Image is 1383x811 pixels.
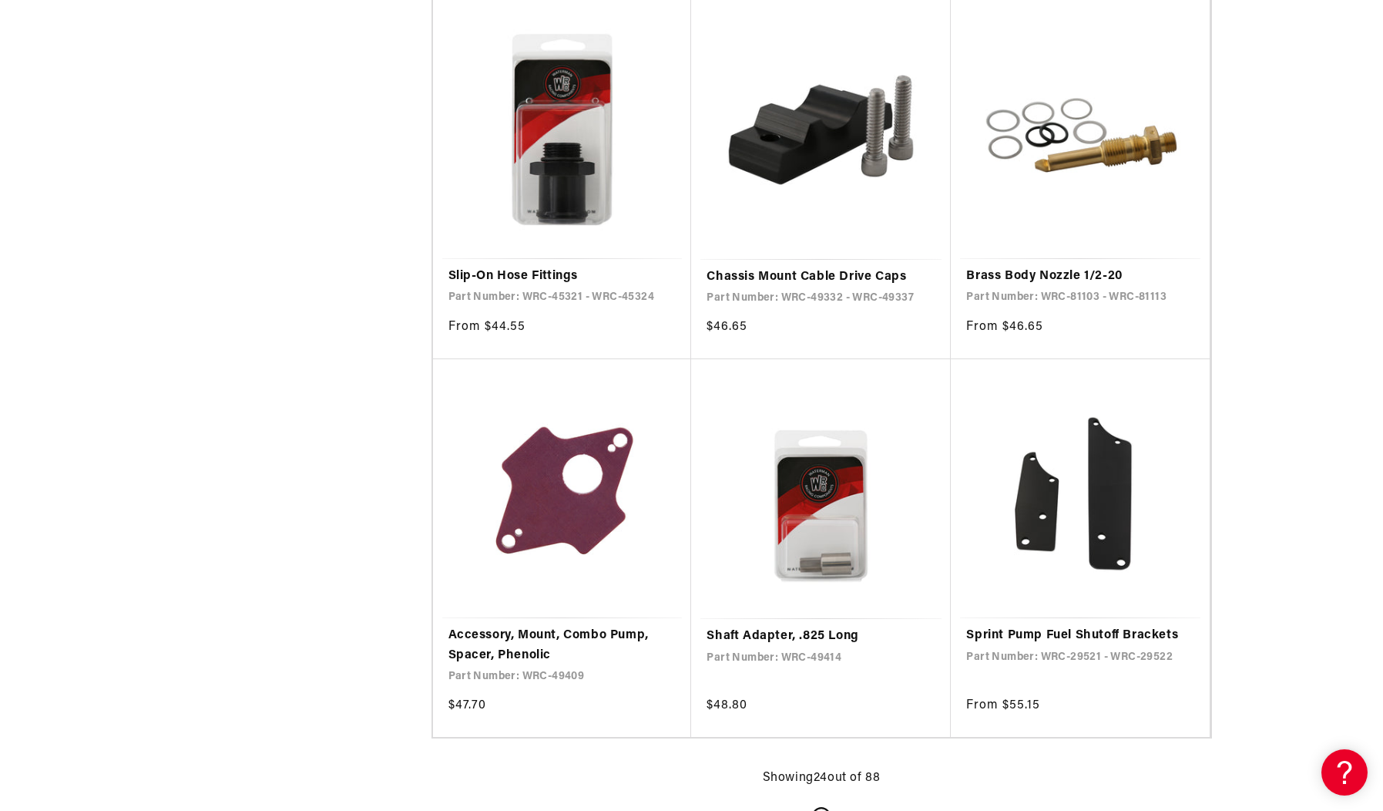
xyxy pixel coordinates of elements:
a: Slip-On Hose Fittings [448,267,676,287]
a: Shaft Adapter, .825 Long [707,627,935,647]
a: Chassis Mount Cable Drive Caps [707,268,935,288]
a: Brass Body Nozzle 1/2-20 [966,267,1194,287]
p: Showing out of 88 [763,769,881,789]
a: Accessory, Mount, Combo Pump, Spacer, Phenolic [448,626,676,665]
span: 24 [814,772,827,784]
a: Sprint Pump Fuel Shutoff Brackets [966,626,1194,646]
